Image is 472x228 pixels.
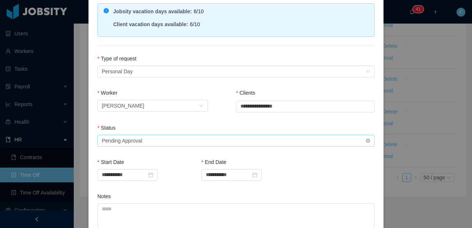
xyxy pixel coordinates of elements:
label: Start Date [97,159,124,165]
div: Pending Approval [102,135,142,146]
strong: Client vacation days available : [113,21,188,27]
i: icon: calendar [252,172,257,178]
label: Notes [97,193,111,199]
i: icon: info-circle [104,8,109,13]
span: 6/10 [194,8,204,14]
div: Personal Day [102,66,133,77]
label: Status [97,125,115,131]
span: 6/10 [190,21,200,27]
label: Type of request [97,56,136,62]
label: End Date [201,159,226,165]
i: icon: close-circle [366,138,370,143]
label: Clients [236,90,255,96]
label: Worker [97,90,117,96]
strong: Jobsity vacation days available : [113,8,192,14]
div: Angel Saul Roca [102,100,144,111]
i: icon: calendar [148,172,153,178]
